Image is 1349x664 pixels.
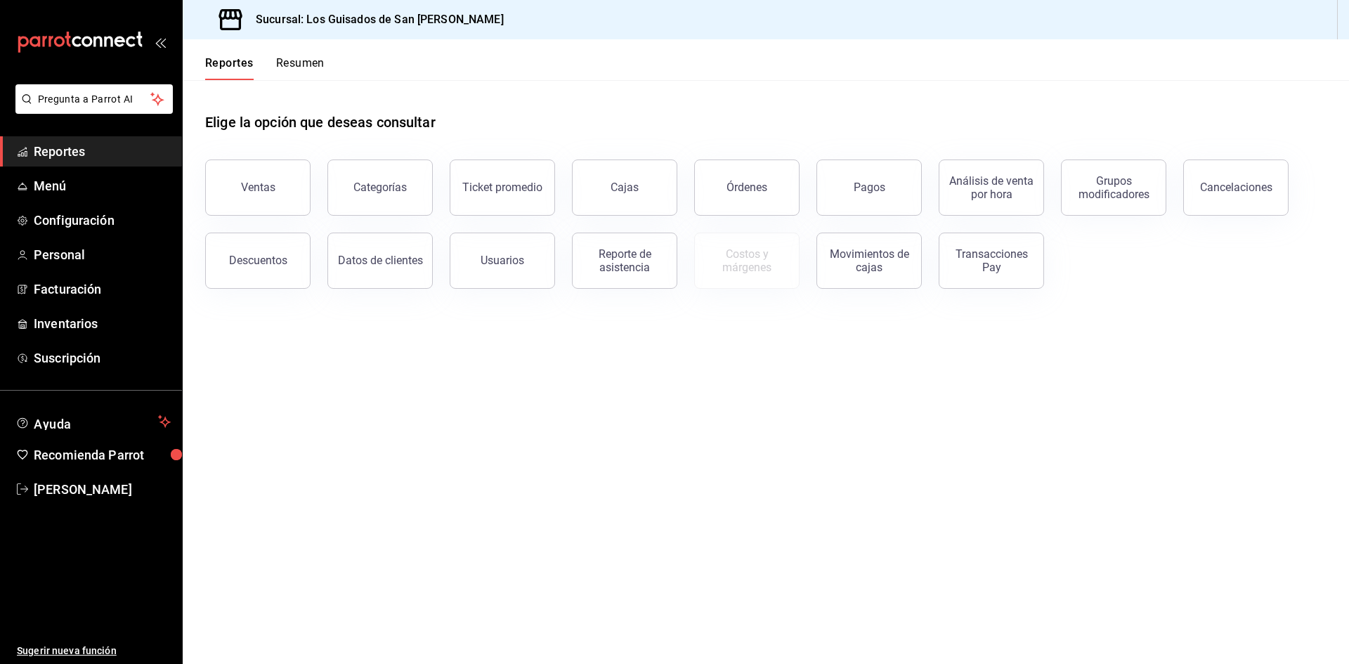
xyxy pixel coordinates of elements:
[826,247,913,274] div: Movimientos de cajas
[229,254,287,267] div: Descuentos
[611,181,639,194] div: Cajas
[581,247,668,274] div: Reporte de asistencia
[205,233,311,289] button: Descuentos
[241,181,275,194] div: Ventas
[1200,181,1272,194] div: Cancelaciones
[939,160,1044,216] button: Análisis de venta por hora
[34,413,152,430] span: Ayuda
[34,280,171,299] span: Facturación
[327,233,433,289] button: Datos de clientes
[34,245,171,264] span: Personal
[948,247,1035,274] div: Transacciones Pay
[205,112,436,133] h1: Elige la opción que deseas consultar
[462,181,542,194] div: Ticket promedio
[572,233,677,289] button: Reporte de asistencia
[34,176,171,195] span: Menú
[327,160,433,216] button: Categorías
[34,349,171,367] span: Suscripción
[694,233,800,289] button: Contrata inventarios para ver este reporte
[1061,160,1166,216] button: Grupos modificadores
[17,644,171,658] span: Sugerir nueva función
[948,174,1035,201] div: Análisis de venta por hora
[245,11,504,28] h3: Sucursal: Los Guisados de San [PERSON_NAME]
[34,480,171,499] span: [PERSON_NAME]
[726,181,767,194] div: Órdenes
[450,160,555,216] button: Ticket promedio
[205,160,311,216] button: Ventas
[694,160,800,216] button: Órdenes
[34,211,171,230] span: Configuración
[450,233,555,289] button: Usuarios
[34,142,171,161] span: Reportes
[155,37,166,48] button: open_drawer_menu
[15,84,173,114] button: Pregunta a Parrot AI
[10,102,173,117] a: Pregunta a Parrot AI
[939,233,1044,289] button: Transacciones Pay
[854,181,885,194] div: Pagos
[338,254,423,267] div: Datos de clientes
[816,160,922,216] button: Pagos
[205,56,254,80] button: Reportes
[1183,160,1289,216] button: Cancelaciones
[703,247,790,274] div: Costos y márgenes
[816,233,922,289] button: Movimientos de cajas
[353,181,407,194] div: Categorías
[276,56,325,80] button: Resumen
[572,160,677,216] button: Cajas
[38,92,151,107] span: Pregunta a Parrot AI
[1070,174,1157,201] div: Grupos modificadores
[34,445,171,464] span: Recomienda Parrot
[205,56,325,80] div: navigation tabs
[481,254,524,267] div: Usuarios
[34,314,171,333] span: Inventarios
